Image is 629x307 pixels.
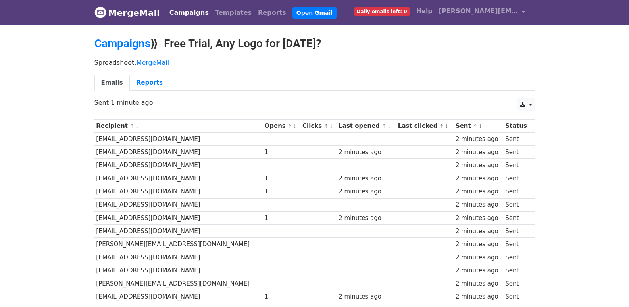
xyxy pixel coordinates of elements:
td: [EMAIL_ADDRESS][DOMAIN_NAME] [94,290,263,303]
th: Clicks [300,120,337,133]
td: Sent [503,172,531,185]
td: [EMAIL_ADDRESS][DOMAIN_NAME] [94,211,263,224]
a: ↓ [387,123,391,129]
p: Spreadsheet: [94,58,535,67]
td: Sent [503,159,531,172]
td: Sent [503,264,531,277]
a: ↑ [324,123,328,129]
div: 2 minutes ago [456,148,502,157]
p: Sent 1 minute ago [94,98,535,107]
div: 2 minutes ago [456,253,502,262]
a: Reports [255,5,289,21]
a: ↑ [130,123,134,129]
a: ↓ [444,123,449,129]
div: 2 minutes ago [339,174,394,183]
h2: ⟫ Free Trial, Any Logo for [DATE]? [94,37,535,50]
div: 1 [264,292,298,301]
td: Sent [503,185,531,198]
td: Sent [503,224,531,237]
a: [PERSON_NAME][EMAIL_ADDRESS][DOMAIN_NAME] [436,3,529,22]
td: [EMAIL_ADDRESS][DOMAIN_NAME] [94,251,263,264]
div: 2 minutes ago [456,227,502,236]
td: Sent [503,211,531,224]
div: 1 [264,187,298,196]
td: Sent [503,198,531,211]
th: Last opened [337,120,396,133]
a: Open Gmail [292,7,337,19]
a: ↓ [293,123,297,129]
div: 2 minutes ago [456,161,502,170]
img: MergeMail logo [94,6,106,18]
div: 2 minutes ago [456,200,502,209]
th: Opens [263,120,301,133]
a: ↑ [473,123,477,129]
div: 2 minutes ago [456,266,502,275]
div: 2 minutes ago [456,214,502,223]
div: 2 minutes ago [339,187,394,196]
a: ↓ [329,123,333,129]
a: ↑ [382,123,386,129]
div: 2 minutes ago [456,279,502,288]
span: Daily emails left: 0 [354,7,410,16]
td: [EMAIL_ADDRESS][DOMAIN_NAME] [94,198,263,211]
td: [EMAIL_ADDRESS][DOMAIN_NAME] [94,133,263,146]
td: [PERSON_NAME][EMAIL_ADDRESS][DOMAIN_NAME] [94,277,263,290]
a: ↑ [440,123,444,129]
td: Sent [503,251,531,264]
div: 1 [264,148,298,157]
a: MergeMail [137,59,169,66]
td: Sent [503,277,531,290]
div: 2 minutes ago [339,214,394,223]
div: 2 minutes ago [456,292,502,301]
td: Sent [503,237,531,251]
div: 1 [264,214,298,223]
td: [EMAIL_ADDRESS][DOMAIN_NAME] [94,224,263,237]
td: [PERSON_NAME][EMAIL_ADDRESS][DOMAIN_NAME] [94,237,263,251]
td: Sent [503,146,531,159]
span: [PERSON_NAME][EMAIL_ADDRESS][DOMAIN_NAME] [439,6,518,16]
div: 2 minutes ago [456,187,502,196]
td: [EMAIL_ADDRESS][DOMAIN_NAME] [94,146,263,159]
td: Sent [503,290,531,303]
td: Sent [503,133,531,146]
a: Help [413,3,436,19]
a: Campaigns [166,5,212,21]
div: 2 minutes ago [456,135,502,144]
a: Reports [130,75,169,91]
div: 2 minutes ago [339,292,394,301]
th: Sent [454,120,503,133]
a: ↑ [288,123,292,129]
td: [EMAIL_ADDRESS][DOMAIN_NAME] [94,185,263,198]
div: 2 minutes ago [456,240,502,249]
th: Status [503,120,531,133]
td: [EMAIL_ADDRESS][DOMAIN_NAME] [94,159,263,172]
th: Recipient [94,120,263,133]
a: Emails [94,75,130,91]
a: MergeMail [94,4,160,21]
td: [EMAIL_ADDRESS][DOMAIN_NAME] [94,172,263,185]
td: [EMAIL_ADDRESS][DOMAIN_NAME] [94,264,263,277]
a: ↓ [478,123,483,129]
div: 2 minutes ago [456,174,502,183]
a: Daily emails left: 0 [351,3,413,19]
div: 1 [264,174,298,183]
th: Last clicked [396,120,454,133]
div: 2 minutes ago [339,148,394,157]
a: Templates [212,5,255,21]
a: ↓ [135,123,139,129]
a: Campaigns [94,37,150,50]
